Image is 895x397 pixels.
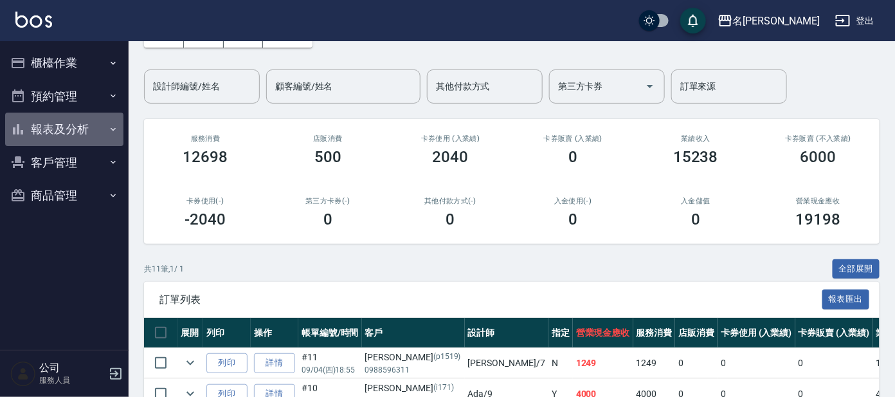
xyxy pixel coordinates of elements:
div: 名[PERSON_NAME] [733,13,820,29]
td: 0 [718,348,795,378]
img: Person [10,361,36,387]
button: 報表及分析 [5,113,123,146]
h2: 入金使用(-) [527,197,619,205]
button: 登出 [830,9,880,33]
div: [PERSON_NAME] [365,351,462,364]
h2: 第三方卡券(-) [282,197,374,205]
th: 帳單編號/時間 [298,318,362,348]
button: 全部展開 [833,259,880,279]
p: 0988596311 [365,364,462,376]
p: (p1519) [433,351,461,364]
img: Logo [15,12,52,28]
h3: 0 [568,148,577,166]
span: 訂單列表 [159,293,822,306]
th: 店販消費 [675,318,718,348]
h2: 業績收入 [650,134,742,143]
td: #11 [298,348,362,378]
p: 共 11 筆, 1 / 1 [144,263,184,275]
h3: 0 [323,210,332,228]
button: Open [640,76,660,97]
th: 展開 [177,318,203,348]
h2: 營業現金應收 [772,197,864,205]
h5: 公司 [39,362,105,374]
h3: 0 [691,210,700,228]
th: 營業現金應收 [573,318,633,348]
a: 詳情 [254,353,295,373]
h3: 0 [568,210,577,228]
h2: 卡券使用(-) [159,197,251,205]
td: 0 [795,348,873,378]
h2: 入金儲值 [650,197,742,205]
td: 1249 [633,348,676,378]
h3: -2040 [185,210,226,228]
button: 報表匯出 [822,290,870,309]
td: 0 [675,348,718,378]
button: 客戶管理 [5,146,123,180]
th: 客戶 [362,318,465,348]
h3: 19198 [796,210,841,228]
button: 列印 [206,353,248,373]
th: 設計師 [465,318,548,348]
th: 服務消費 [633,318,676,348]
th: 列印 [203,318,251,348]
td: N [548,348,573,378]
h2: 卡券使用 (入業績) [404,134,496,143]
h2: 其他付款方式(-) [404,197,496,205]
button: 櫃檯作業 [5,46,123,80]
th: 操作 [251,318,298,348]
p: 09/04 (四) 18:55 [302,364,359,376]
th: 指定 [548,318,573,348]
button: save [680,8,706,33]
h3: 服務消費 [159,134,251,143]
button: 預約管理 [5,80,123,113]
a: 報表匯出 [822,293,870,305]
h3: 500 [314,148,341,166]
button: 商品管理 [5,179,123,212]
h3: 15238 [673,148,718,166]
button: 名[PERSON_NAME] [712,8,825,34]
p: (i171) [433,382,454,395]
div: [PERSON_NAME] [365,382,462,395]
button: expand row [181,353,200,373]
h3: 6000 [800,148,836,166]
h2: 店販消費 [282,134,374,143]
td: 1249 [573,348,633,378]
p: 服務人員 [39,374,105,386]
h3: 0 [446,210,455,228]
h2: 卡券販賣 (不入業績) [772,134,864,143]
th: 卡券使用 (入業績) [718,318,795,348]
td: [PERSON_NAME] /7 [465,348,548,378]
th: 卡券販賣 (入業績) [795,318,873,348]
h2: 卡券販賣 (入業績) [527,134,619,143]
h3: 2040 [433,148,469,166]
h3: 12698 [183,148,228,166]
